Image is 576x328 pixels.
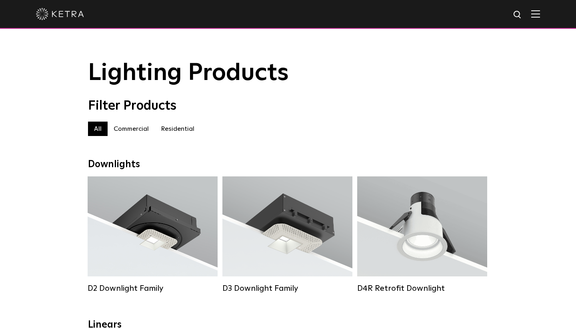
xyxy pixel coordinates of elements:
[357,284,487,293] div: D4R Retrofit Downlight
[88,284,218,293] div: D2 Downlight Family
[155,122,200,136] label: Residential
[222,176,352,292] a: D3 Downlight Family Lumen Output:700 / 900 / 1100Colors:White / Black / Silver / Bronze / Paintab...
[513,10,523,20] img: search icon
[108,122,155,136] label: Commercial
[36,8,84,20] img: ketra-logo-2019-white
[222,284,352,293] div: D3 Downlight Family
[88,98,488,114] div: Filter Products
[88,122,108,136] label: All
[357,176,487,292] a: D4R Retrofit Downlight Lumen Output:800Colors:White / BlackBeam Angles:15° / 25° / 40° / 60°Watta...
[88,61,289,85] span: Lighting Products
[88,176,218,292] a: D2 Downlight Family Lumen Output:1200Colors:White / Black / Gloss Black / Silver / Bronze / Silve...
[88,159,488,170] div: Downlights
[531,10,540,18] img: Hamburger%20Nav.svg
